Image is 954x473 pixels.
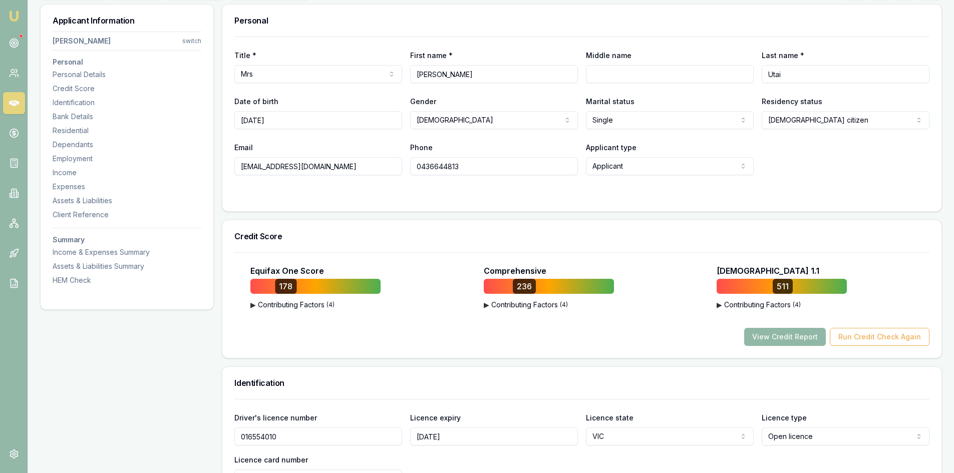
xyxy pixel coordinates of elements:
div: Bank Details [53,112,201,122]
label: Last name * [762,51,804,60]
span: ( 4 ) [560,301,568,309]
span: ▶ [717,300,722,310]
label: Licence card number [234,455,308,464]
div: Residential [53,126,201,136]
button: Run Credit Check Again [830,328,929,346]
label: Applicant type [586,143,637,152]
label: Gender [410,97,436,106]
label: Residency status [762,97,822,106]
div: Assets & Liabilities Summary [53,261,201,271]
div: Employment [53,154,201,164]
div: Identification [53,98,201,108]
h3: Personal [53,59,201,66]
label: Driver's licence number [234,413,317,422]
button: ▶Contributing Factors(4) [484,300,614,310]
h3: Identification [234,379,929,387]
div: Income [53,168,201,178]
h3: Summary [53,236,201,243]
label: Licence type [762,413,807,422]
div: [PERSON_NAME] [53,36,111,46]
div: switch [182,37,201,45]
div: Dependants [53,140,201,150]
span: ( 4 ) [793,301,801,309]
h3: Personal [234,17,929,25]
div: Income & Expenses Summary [53,247,201,257]
div: Client Reference [53,210,201,220]
input: Enter driver's licence number [234,427,402,445]
label: Phone [410,143,433,152]
p: [DEMOGRAPHIC_DATA] 1.1 [717,265,819,277]
label: Title * [234,51,256,60]
div: Assets & Liabilities [53,196,201,206]
span: ( 4 ) [327,301,335,309]
label: Marital status [586,97,634,106]
button: ▶Contributing Factors(4) [717,300,847,310]
div: HEM Check [53,275,201,285]
div: Personal Details [53,70,201,80]
div: Expenses [53,182,201,192]
div: 236 [513,279,536,294]
button: View Credit Report [744,328,826,346]
span: ▶ [484,300,489,310]
label: Licence state [586,413,633,422]
input: DD/MM/YYYY [234,111,402,129]
p: Equifax One Score [250,265,324,277]
label: Email [234,143,253,152]
label: Licence expiry [410,413,461,422]
div: 178 [275,279,296,294]
p: Comprehensive [484,265,546,277]
img: emu-icon-u.png [8,10,20,22]
input: 0431 234 567 [410,157,578,175]
label: Date of birth [234,97,278,106]
button: ▶Contributing Factors(4) [250,300,381,310]
label: First name * [410,51,453,60]
div: Credit Score [53,84,201,94]
label: Middle name [586,51,631,60]
h3: Applicant Information [53,17,201,25]
span: ▶ [250,300,256,310]
div: 511 [773,279,793,294]
h3: Credit Score [234,232,929,240]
